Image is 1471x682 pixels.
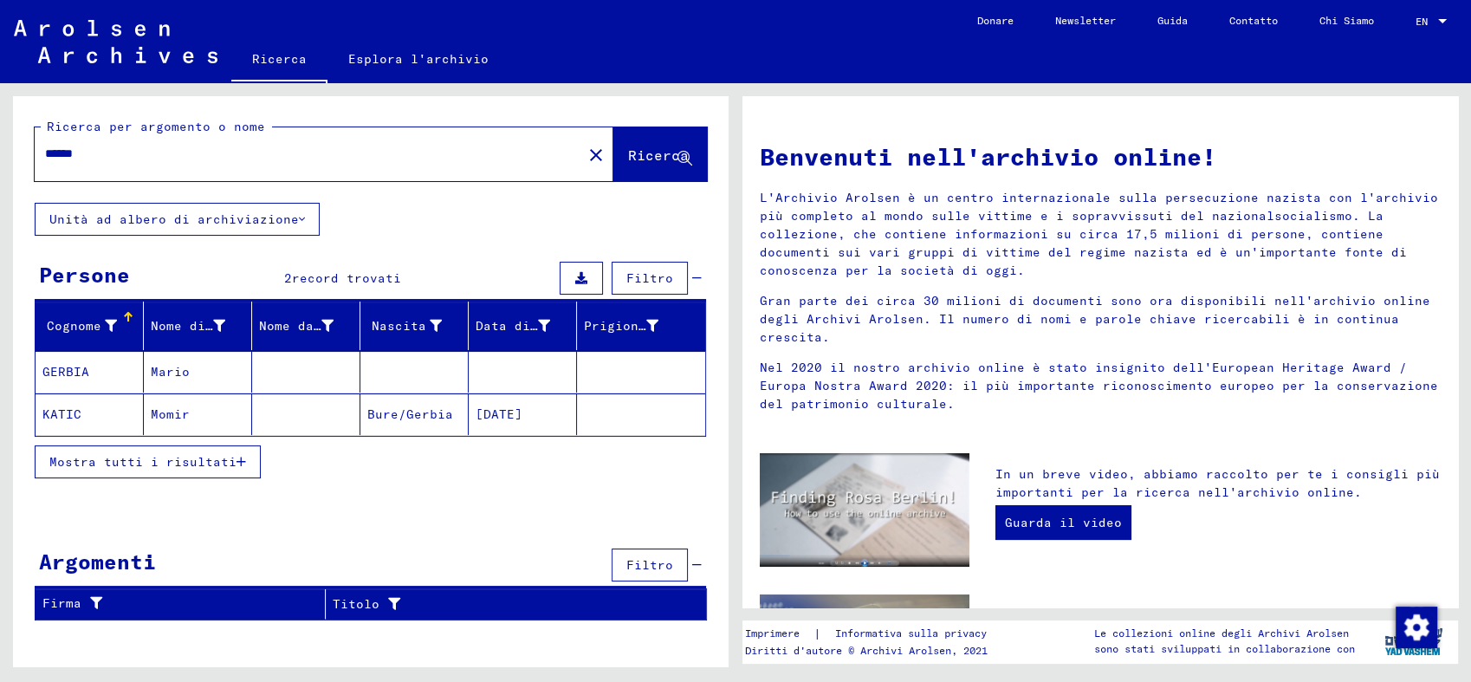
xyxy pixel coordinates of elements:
[626,557,673,573] span: Filtro
[995,465,1441,502] p: In un breve video, abbiamo raccolto per te i consigli più importanti per la ricerca nell'archivio...
[813,625,821,643] font: |
[259,312,360,340] div: Nome da nubile
[745,643,1008,659] p: Diritti d'autore © Archivi Arolsen, 2021
[42,594,81,613] font: Firma
[760,453,969,568] img: video.jpg
[1094,641,1355,657] p: sono stati sviluppati in collaborazione con
[372,318,426,334] font: Nascita
[1094,626,1355,641] p: Le collezioni online degli Archivi Arolsen
[36,302,144,350] mat-header-cell: Nachname
[327,38,509,80] a: Esplora l'archivio
[760,359,1441,413] p: Nel 2020 il nostro archivio online è stato insignito dell'European Heritage Award / Europa Nostra...
[14,20,217,63] img: Arolsen_neg.svg
[292,270,401,286] span: record trovati
[231,38,327,83] a: Ricerca
[760,292,1441,347] p: Gran parte dei circa 30 milioni di documenti sono ora disponibili nell'archivio online degli Arch...
[49,454,237,470] span: Mostra tutti i risultati
[584,312,684,340] div: Prigioniero #
[284,270,292,286] span: 2
[35,203,320,236] button: Unità ad albero di archiviazione
[144,393,252,435] mat-cell: Momir
[1381,620,1446,663] img: yv_logo.png
[36,393,144,435] mat-cell: KATIC
[144,351,252,393] mat-cell: Mario
[35,445,261,478] button: Mostra tutti i risultati
[476,312,576,340] div: Data di nascita
[333,590,685,618] div: Titolo
[760,189,1441,280] p: L'Archivio Arolsen è un centro internazionale sulla persecuzione nazista con l'archivio più compl...
[151,312,251,340] div: Nome di battesimo
[579,137,613,172] button: Chiaro
[1416,16,1435,28] span: EN
[39,546,156,577] div: Argomenti
[469,393,577,435] mat-cell: [DATE]
[612,549,688,581] button: Filtro
[577,302,705,350] mat-header-cell: Prisoner #
[612,262,688,295] button: Filtro
[333,595,379,614] font: Titolo
[259,318,368,334] font: Nome da nubile
[47,318,101,334] font: Cognome
[469,302,577,350] mat-header-cell: Geburtsdatum
[367,312,468,340] div: Nascita
[39,259,130,290] div: Persone
[626,270,673,286] span: Filtro
[476,318,593,334] font: Data di nascita
[144,302,252,350] mat-header-cell: Vorname
[151,318,283,334] font: Nome di battesimo
[252,302,360,350] mat-header-cell: Geburtsname
[1396,607,1437,648] img: Modifica consenso
[47,119,265,134] mat-label: Ricerca per argomento o nome
[36,351,144,393] mat-cell: GERBIA
[586,145,606,166] mat-icon: close
[360,302,469,350] mat-header-cell: Geburt‏
[628,146,689,164] span: Ricerca
[584,318,685,334] font: Prigioniero #
[760,139,1441,175] h1: Benvenuti nell'archivio online!
[613,127,707,181] button: Ricerca
[42,590,325,618] div: Firma
[360,393,469,435] mat-cell: Bure/Gerbia
[821,625,1008,643] a: Informativa sulla privacy
[995,505,1131,540] a: Guarda il video
[42,312,143,340] div: Cognome
[745,625,813,643] a: Imprimere
[49,211,299,227] font: Unità ad albero di archiviazione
